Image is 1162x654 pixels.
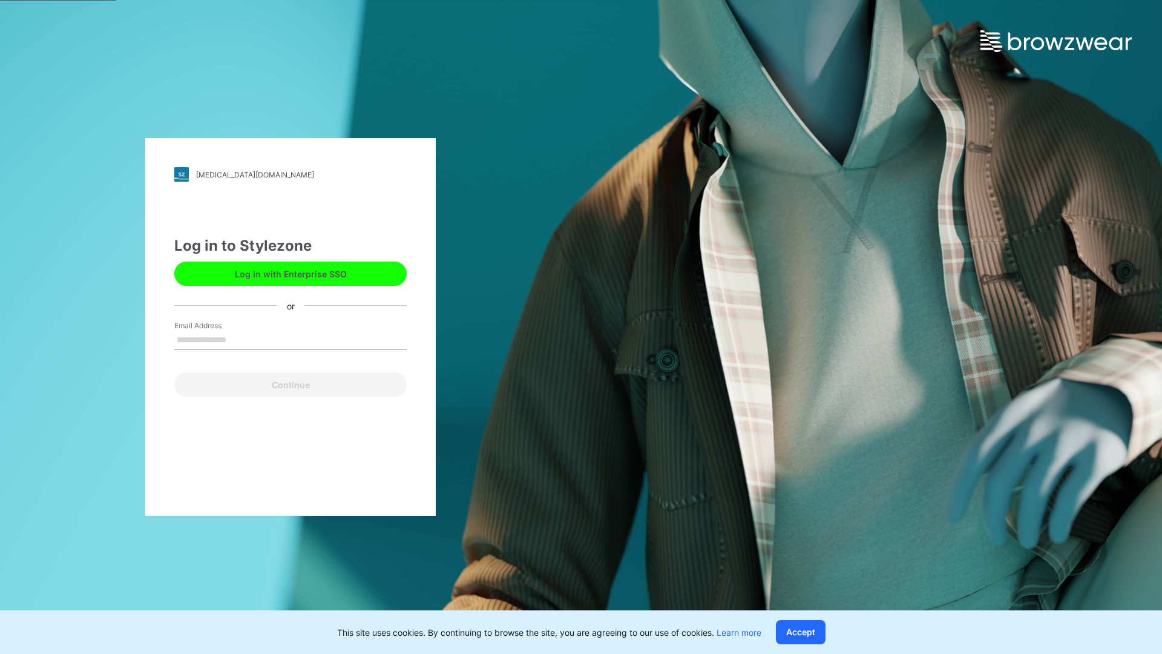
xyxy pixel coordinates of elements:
[174,235,407,257] div: Log in to Stylezone
[980,30,1132,52] img: browzwear-logo.e42bd6dac1945053ebaf764b6aa21510.svg
[196,170,314,179] div: [MEDICAL_DATA][DOMAIN_NAME]
[337,626,761,639] p: This site uses cookies. By continuing to browse the site, you are agreeing to our use of cookies.
[277,299,304,312] div: or
[717,627,761,638] a: Learn more
[174,167,189,182] img: stylezone-logo.562084cfcfab977791bfbf7441f1a819.svg
[174,320,259,331] label: Email Address
[174,167,407,182] a: [MEDICAL_DATA][DOMAIN_NAME]
[776,620,826,644] button: Accept
[174,262,407,286] button: Log in with Enterprise SSO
